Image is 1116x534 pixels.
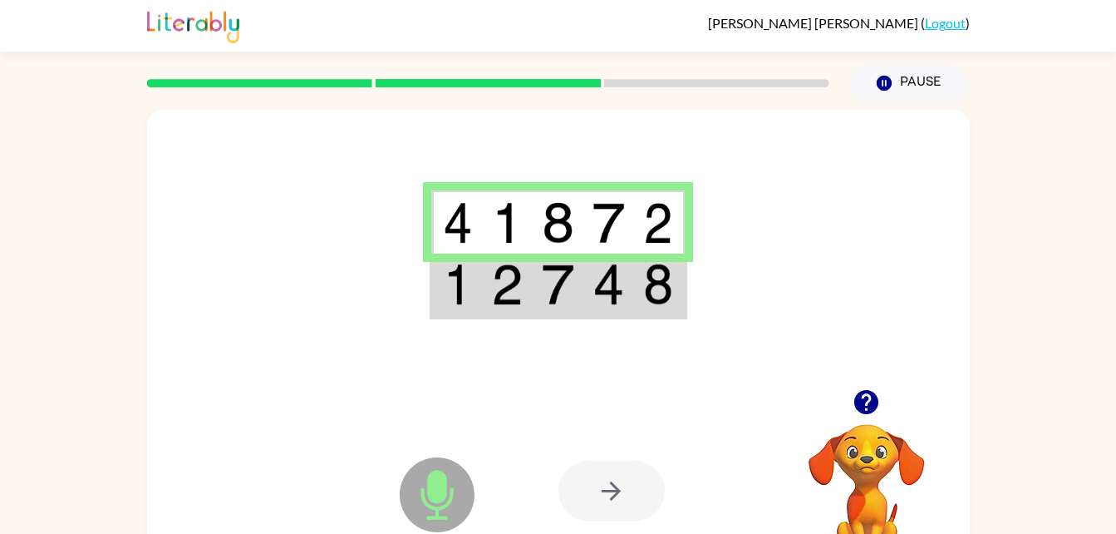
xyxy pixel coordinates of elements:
img: 4 [592,264,624,305]
span: [PERSON_NAME] [PERSON_NAME] [708,15,921,31]
img: 8 [542,202,573,244]
img: 1 [491,202,523,244]
img: 7 [592,202,624,244]
img: 1 [443,264,473,305]
img: 4 [443,202,473,244]
button: Pause [849,64,970,102]
img: 8 [643,264,673,305]
div: ( ) [708,15,970,31]
img: 7 [542,264,573,305]
a: Logout [925,15,966,31]
img: 2 [643,202,673,244]
img: Literably [147,7,239,43]
img: 2 [491,264,523,305]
